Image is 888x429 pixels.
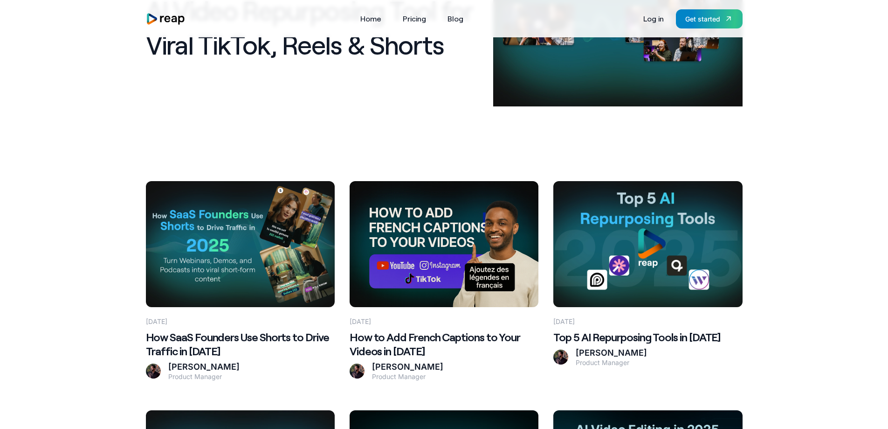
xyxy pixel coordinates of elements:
div: Product Manager [168,373,240,381]
h2: Top 5 AI Repurposing Tools in [DATE] [553,330,742,344]
a: Blog [443,11,468,26]
div: Product Manager [576,359,647,367]
div: [DATE] [553,307,575,326]
div: Get started [685,14,720,24]
a: Home [356,11,386,26]
a: [DATE]Top 5 AI Repurposing Tools in [DATE][PERSON_NAME]Product Manager [553,181,742,366]
a: Pricing [398,11,431,26]
h2: How SaaS Founders Use Shorts to Drive Traffic in [DATE] [146,330,335,358]
h2: How to Add French Captions to Your Videos in [DATE] [350,330,538,358]
a: Log in [639,11,668,26]
a: Get started [676,9,743,28]
div: [DATE] [146,307,167,326]
a: [DATE]How SaaS Founders Use Shorts to Drive Traffic in [DATE][PERSON_NAME]Product Manager [146,181,335,380]
div: [DATE] [350,307,371,326]
div: [PERSON_NAME] [576,348,647,359]
div: [PERSON_NAME] [168,362,240,373]
a: [DATE]How to Add French Captions to Your Videos in [DATE][PERSON_NAME]Product Manager [350,181,538,380]
a: home [146,13,186,25]
div: Product Manager [372,373,443,381]
div: [PERSON_NAME] [372,362,443,373]
img: reap logo [146,13,186,25]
